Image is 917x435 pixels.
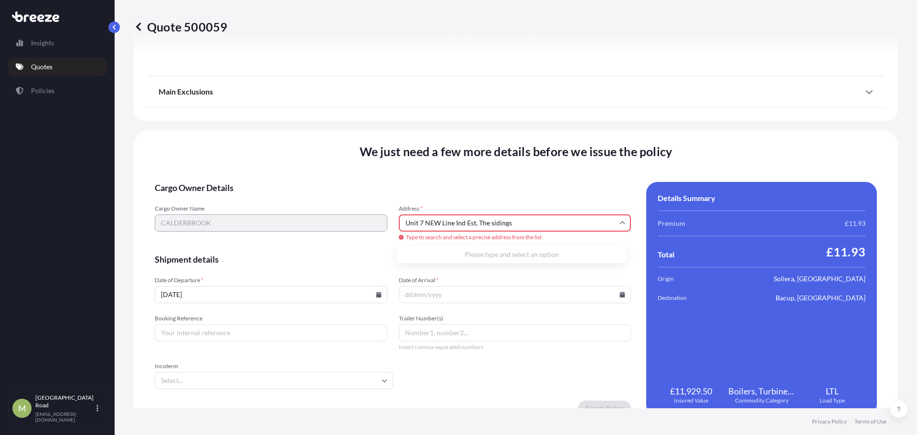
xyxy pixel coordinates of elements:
span: We just need a few more details before we issue the policy [360,144,672,159]
span: Load Type [820,397,845,404]
input: Cargo owner address [399,214,631,232]
span: Commodity Category [735,397,789,404]
div: Please type and select an option [400,250,623,259]
a: Terms of Use [854,418,886,425]
span: Shipment details [155,254,631,265]
a: Quotes [8,57,107,76]
input: Select... [155,372,393,389]
p: Insights [31,38,54,48]
button: Create Policy [578,401,631,416]
span: Destination [658,293,711,303]
span: Total [658,250,674,259]
span: Date of Departure [155,276,387,284]
div: Main Exclusions [159,80,873,103]
span: £11,929.50 [670,385,712,397]
input: Your internal reference [155,324,387,341]
span: Cargo Owner Details [155,182,631,193]
a: Policies [8,81,107,100]
input: dd/mm/yyyy [399,286,631,303]
span: Details Summary [658,193,715,203]
p: [GEOGRAPHIC_DATA] Road [35,394,95,409]
span: Incoterm [155,362,393,370]
a: Insights [8,33,107,53]
span: Bacup, [GEOGRAPHIC_DATA] [776,293,865,303]
span: Type to search and select a precise address from the list [399,233,631,241]
p: Create Policy [586,403,623,413]
a: Privacy Policy [812,418,847,425]
span: Premium [658,219,685,228]
p: Quote 500059 [134,19,227,34]
span: Main Exclusions [159,87,213,96]
span: £11.93 [826,244,865,259]
span: Boilers, Turbines, Industrial Machinery and Mechanical Appliances [728,385,795,397]
span: Soliera, [GEOGRAPHIC_DATA] [774,274,865,284]
span: Origin [658,274,711,284]
span: Address [399,205,631,212]
input: dd/mm/yyyy [155,286,387,303]
span: M [18,403,26,413]
span: Insert comma-separated numbers [399,343,631,351]
p: Quotes [31,62,53,72]
p: Policies [31,86,54,95]
span: Trailer Number(s) [399,315,631,322]
span: LTL [826,385,839,397]
span: Booking Reference [155,315,387,322]
span: Date of Arrival [399,276,631,284]
input: Number1, number2,... [399,324,631,341]
span: Insured Value [674,397,708,404]
p: [EMAIL_ADDRESS][DOMAIN_NAME] [35,411,95,423]
span: £11.93 [845,219,865,228]
span: Cargo Owner Name [155,205,387,212]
